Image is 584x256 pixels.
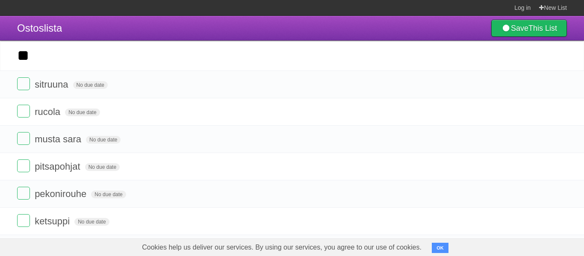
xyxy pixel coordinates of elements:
label: Done [17,187,30,200]
span: No due date [73,81,108,89]
b: This List [528,24,557,32]
label: Done [17,159,30,172]
a: SaveThis List [491,20,567,37]
span: No due date [85,163,120,171]
button: OK [432,243,448,253]
span: Ostoslista [17,22,62,34]
span: No due date [86,136,121,144]
span: musta sara [35,134,83,144]
span: sitruuna [35,79,70,90]
label: Done [17,214,30,227]
span: rucola [35,106,62,117]
span: No due date [91,191,126,198]
span: pitsapohjat [35,161,82,172]
span: pekonirouhe [35,188,88,199]
label: Done [17,105,30,118]
span: Cookies help us deliver our services. By using our services, you agree to our use of cookies. [133,239,430,256]
span: ketsuppi [35,216,72,227]
span: No due date [74,218,109,226]
span: No due date [65,109,100,116]
label: Done [17,77,30,90]
label: Done [17,132,30,145]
